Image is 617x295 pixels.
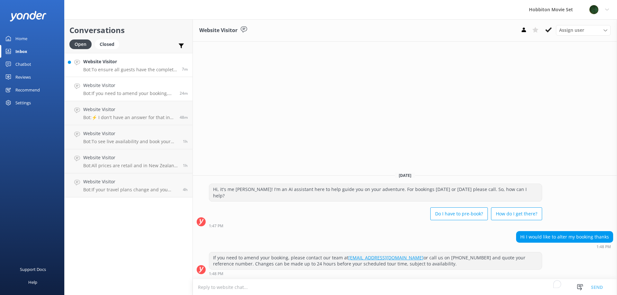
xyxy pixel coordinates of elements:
a: Website VisitorBot:If you need to amend your booking, please contact our team at [EMAIL_ADDRESS][... [65,77,192,101]
a: Closed [95,40,122,48]
strong: 1:48 PM [209,272,223,276]
a: [EMAIL_ADDRESS][DOMAIN_NAME] [348,255,424,261]
img: yonder-white-logo.png [10,11,47,22]
div: Reviews [15,71,31,83]
p: Bot: All prices are retail and in New Zealand Dollars (NZD) - GST inclusive. [83,163,178,169]
textarea: To enrich screen reader interactions, please activate Accessibility in Grammarly extension settings [193,279,617,295]
strong: 1:47 PM [209,224,223,228]
div: Assign User [556,25,611,35]
p: Bot: If your travel plans change and you need to amend your booking, please contact our team at [... [83,187,178,193]
div: Inbox [15,45,27,58]
span: Sep 14 2025 01:48pm (UTC +12:00) Pacific/Auckland [180,91,188,96]
span: Assign user [559,27,584,34]
div: If you need to amend your booking, please contact our team at or call us on [PHONE_NUMBER] and qu... [209,252,542,269]
div: Sep 14 2025 01:48pm (UTC +12:00) Pacific/Auckland [516,244,613,249]
span: [DATE] [395,173,415,178]
img: 34-1625720359.png [589,5,599,14]
p: Bot: To see live availability and book your Hobbiton tour, please visit [DOMAIN_NAME][URL], or yo... [83,139,178,144]
h4: Website Visitor [83,154,178,161]
div: Closed [95,39,119,49]
h4: Website Visitor [83,178,178,185]
button: Do I have to pre-book? [430,207,488,220]
div: Help [28,276,37,289]
div: Open [69,39,92,49]
div: Support Docs [20,263,46,276]
div: Sep 14 2025 01:47pm (UTC +12:00) Pacific/Auckland [209,223,542,228]
div: Sep 14 2025 01:48pm (UTC +12:00) Pacific/Auckland [209,271,542,276]
h3: Website Visitor [199,26,237,35]
a: Website VisitorBot:All prices are retail and in New Zealand Dollars (NZD) - GST inclusive.1h [65,149,192,173]
span: Sep 14 2025 09:44am (UTC +12:00) Pacific/Auckland [183,187,188,192]
div: Chatbot [15,58,31,71]
a: Website VisitorBot:To see live availability and book your Hobbiton tour, please visit [DOMAIN_NAM... [65,125,192,149]
div: Recommend [15,83,40,96]
h4: Website Visitor [83,58,177,65]
a: Website VisitorBot:⚡ I don't have an answer for that in my knowledge base. Please try and rephras... [65,101,192,125]
span: Sep 14 2025 01:24pm (UTC +12:00) Pacific/Auckland [180,115,188,120]
a: Open [69,40,95,48]
h2: Conversations [69,24,188,36]
a: Website VisitorBot:To ensure all guests have the complete experience, the only way to access the ... [65,53,192,77]
p: Bot: ⚡ I don't have an answer for that in my knowledge base. Please try and rephrase your questio... [83,115,175,120]
span: Sep 14 2025 12:42pm (UTC +12:00) Pacific/Auckland [183,139,188,144]
div: Hi, it's me [PERSON_NAME]! I'm an AI assistant here to help guide you on your adventure. For book... [209,184,542,201]
a: Website VisitorBot:If your travel plans change and you need to amend your booking, please contact... [65,173,192,197]
p: Bot: To ensure all guests have the complete experience, the only way to access the Hobbiton Movie... [83,67,177,73]
div: Home [15,32,27,45]
button: How do I get there? [491,207,542,220]
div: Hi I would like to alter my booking thanks [516,231,613,242]
span: Sep 14 2025 12:14pm (UTC +12:00) Pacific/Auckland [183,163,188,168]
h4: Website Visitor [83,130,178,137]
h4: Website Visitor [83,106,175,113]
span: Sep 14 2025 02:05pm (UTC +12:00) Pacific/Auckland [182,66,188,72]
p: Bot: If you need to amend your booking, please contact our team at [EMAIL_ADDRESS][DOMAIN_NAME] o... [83,91,175,96]
div: Settings [15,96,31,109]
h4: Website Visitor [83,82,175,89]
strong: 1:48 PM [596,245,611,249]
